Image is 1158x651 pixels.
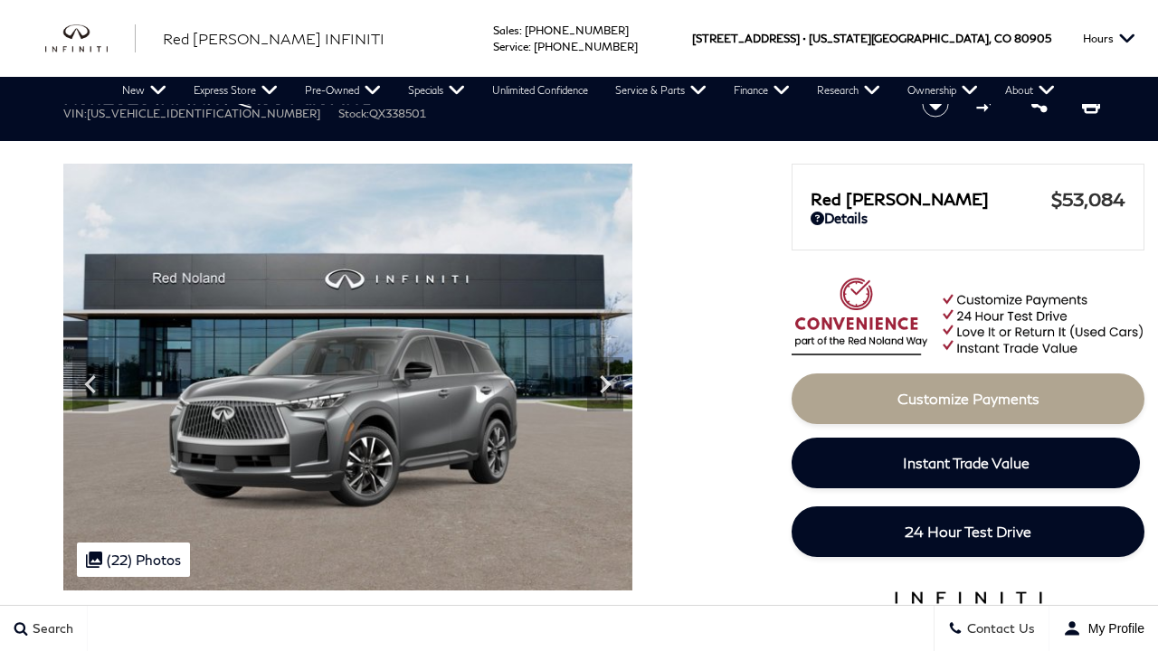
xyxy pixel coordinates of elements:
span: QX338501 [369,107,426,120]
span: : [519,24,522,37]
img: New 2026 GRAPHITE SHADOW INFINITI Pure AWD image 1 [63,164,632,590]
button: Compare vehicle [973,90,1001,118]
span: Customize Payments [897,390,1039,407]
span: Red [PERSON_NAME] INFINITI [163,30,384,47]
nav: Main Navigation [109,77,1068,104]
a: Red [PERSON_NAME] $53,084 [811,188,1125,210]
span: VIN: [63,107,87,120]
span: : [528,40,531,53]
span: 24 Hour Test Drive [905,523,1031,540]
span: My Profile [1081,621,1144,636]
span: Contact Us [963,621,1035,637]
span: [US_VEHICLE_IDENTIFICATION_NUMBER] [87,107,320,120]
a: [STREET_ADDRESS] • [US_STATE][GEOGRAPHIC_DATA], CO 80905 [692,32,1051,45]
div: (22) Photos [77,542,190,577]
a: Specials [394,77,479,104]
a: Customize Payments [792,373,1144,424]
span: Stock: [338,107,369,120]
img: INFINITI [45,24,136,53]
span: Service [493,40,528,53]
span: Sales [493,24,519,37]
a: Finance [720,77,803,104]
a: Red [PERSON_NAME] INFINITI [163,28,384,50]
a: Service & Parts [602,77,720,104]
a: Research [803,77,894,104]
span: $53,084 [1051,188,1125,210]
a: Ownership [894,77,992,104]
a: 24 Hour Test Drive [792,506,1144,557]
a: About [992,77,1068,104]
a: Instant Trade Value [792,438,1140,488]
a: Details [811,210,1125,226]
a: [PHONE_NUMBER] [534,40,638,53]
a: Pre-Owned [291,77,394,104]
a: infiniti [45,24,136,53]
button: user-profile-menu [1049,606,1158,651]
a: Express Store [180,77,291,104]
a: [PHONE_NUMBER] [525,24,629,37]
span: Red [PERSON_NAME] [811,189,1051,209]
span: Search [28,621,73,637]
span: Instant Trade Value [903,454,1030,471]
a: Unlimited Confidence [479,77,602,104]
a: New [109,77,180,104]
